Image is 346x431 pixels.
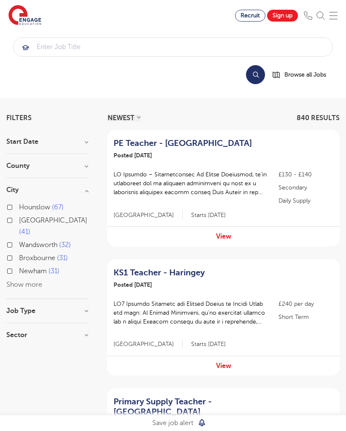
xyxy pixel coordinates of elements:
[216,362,231,370] a: View
[114,299,270,326] p: LO7 Ipsumdo Sitametc adi Elitsed Doeius te Incidi Utlab etd magn: Al Enimad Minimveni, qu’no exer...
[19,217,24,222] input: [GEOGRAPHIC_DATA] 41
[246,65,265,84] button: Search
[297,114,340,122] span: 840 RESULTS
[278,170,333,179] p: £130 - £140
[8,5,41,26] img: Engage Education
[19,267,24,273] input: Newham 31
[6,281,42,288] button: Show more
[316,11,325,20] img: Search
[114,397,268,417] a: Primary Supply Teacher - [GEOGRAPHIC_DATA]
[6,115,32,121] span: Filters
[59,241,71,249] span: 32
[329,11,338,20] img: Mobile Menu
[114,152,152,159] span: Posted [DATE]
[6,332,88,338] h3: Sector
[114,138,268,148] a: PE Teacher - [GEOGRAPHIC_DATA]
[241,12,260,19] span: Recruit
[14,38,332,56] input: Submit
[13,37,333,57] div: Submit
[216,233,231,240] a: View
[304,11,312,20] img: Phone
[57,254,68,262] span: 31
[278,313,333,321] p: Short Term
[19,254,55,262] span: Broxbourne
[49,267,59,275] span: 31
[6,187,88,193] h3: City
[278,183,333,192] p: Secondary
[19,203,50,211] span: Hounslow
[278,299,333,308] p: £240 per day
[19,217,87,224] span: [GEOGRAPHIC_DATA]
[19,241,24,247] input: Wandsworth 32
[272,70,333,80] a: Browse all Jobs
[52,203,64,211] span: 67
[278,196,333,205] p: Daily Supply
[6,307,88,314] h3: Job Type
[114,281,152,288] span: Posted [DATE]
[19,228,30,236] span: 41
[114,268,268,278] a: KS1 Teacher - Haringey
[6,162,88,169] h3: County
[284,70,326,80] span: Browse all Jobs
[114,170,270,197] p: LO Ipsumdo – Sitametconsec Ad Elitse Doeiusmod, te’in utlaboreet dol ma aliquaen adminimveni qu n...
[19,267,47,275] span: Newham
[235,10,265,22] a: Recruit
[6,138,88,145] h3: Start Date
[19,203,24,209] input: Hounslow 67
[152,417,193,428] p: Save job alert
[267,10,298,22] a: Sign up
[19,241,57,249] span: Wandsworth
[19,254,24,260] input: Broxbourne 31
